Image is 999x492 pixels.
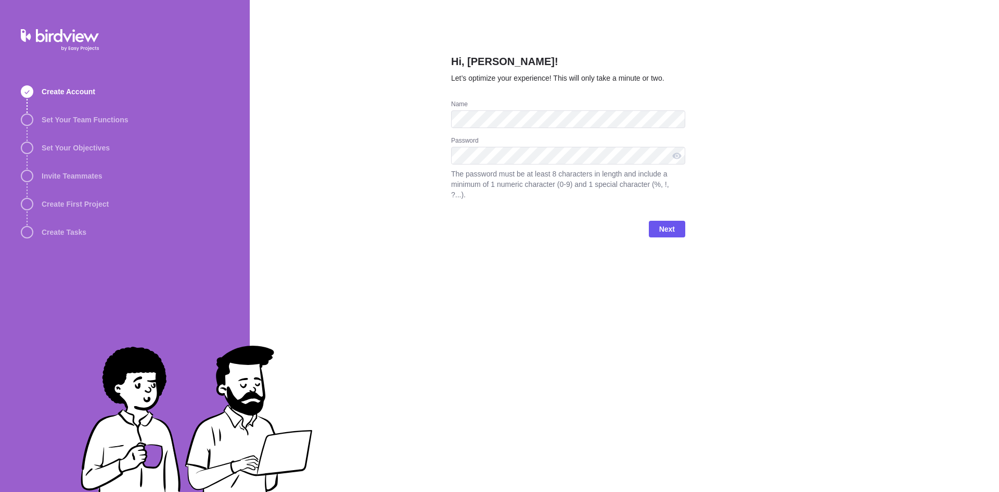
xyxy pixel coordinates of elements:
[451,74,664,82] span: Let’s optimize your experience! This will only take a minute or two.
[42,143,110,153] span: Set Your Objectives
[649,221,685,237] span: Next
[42,86,95,97] span: Create Account
[42,227,86,237] span: Create Tasks
[42,115,128,125] span: Set Your Team Functions
[451,136,685,147] div: Password
[42,171,102,181] span: Invite Teammates
[451,100,685,110] div: Name
[42,199,109,209] span: Create First Project
[451,169,685,200] span: The password must be at least 8 characters in length and include a minimum of 1 numeric character...
[659,223,675,235] span: Next
[451,54,685,73] h2: Hi, [PERSON_NAME]!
